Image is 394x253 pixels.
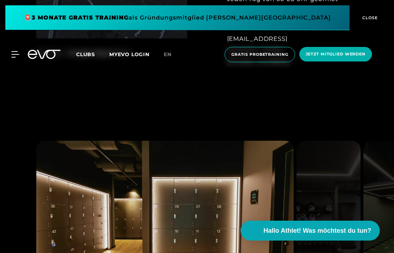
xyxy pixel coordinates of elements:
span: Gratis Probetraining [231,52,288,58]
span: Jetzt Mitglied werden [306,51,366,57]
a: en [164,50,180,59]
span: en [164,51,172,58]
button: Hallo Athlet! Was möchtest du tun? [241,221,380,241]
button: CLOSE [350,5,389,30]
span: CLOSE [361,15,378,21]
a: Jetzt Mitglied werden [297,47,374,62]
span: Hallo Athlet! Was möchtest du tun? [263,226,371,236]
a: Clubs [76,51,109,58]
span: Clubs [76,51,95,58]
a: MYEVO LOGIN [109,51,149,58]
a: Gratis Probetraining [222,47,297,62]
